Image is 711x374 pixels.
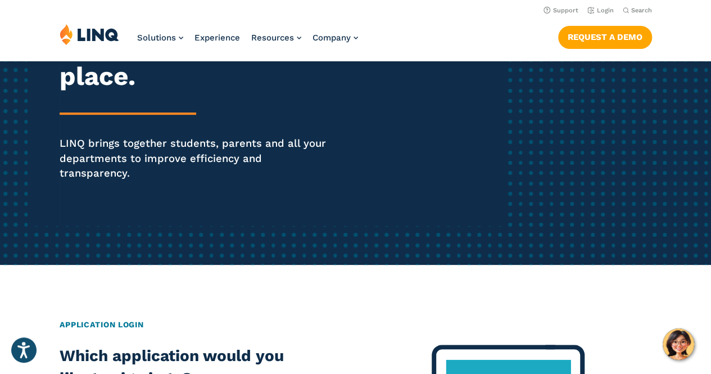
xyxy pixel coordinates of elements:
button: Hello, have a question? Let’s chat. [663,328,694,360]
span: Company [313,33,351,43]
a: Support [544,7,578,14]
span: Search [631,7,652,14]
p: LINQ brings together students, parents and all your departments to improve efficiency and transpa... [60,136,333,181]
a: Experience [194,33,240,43]
span: Resources [251,33,294,43]
a: Company [313,33,358,43]
span: Solutions [137,33,176,43]
nav: Button Navigation [558,24,652,48]
button: Open Search Bar [623,6,652,15]
nav: Primary Navigation [137,24,358,61]
a: Solutions [137,33,183,43]
a: Login [587,7,614,14]
img: LINQ | K‑12 Software [60,24,119,45]
h2: Application Login [60,319,652,331]
a: Request a Demo [558,26,652,48]
a: Resources [251,33,301,43]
